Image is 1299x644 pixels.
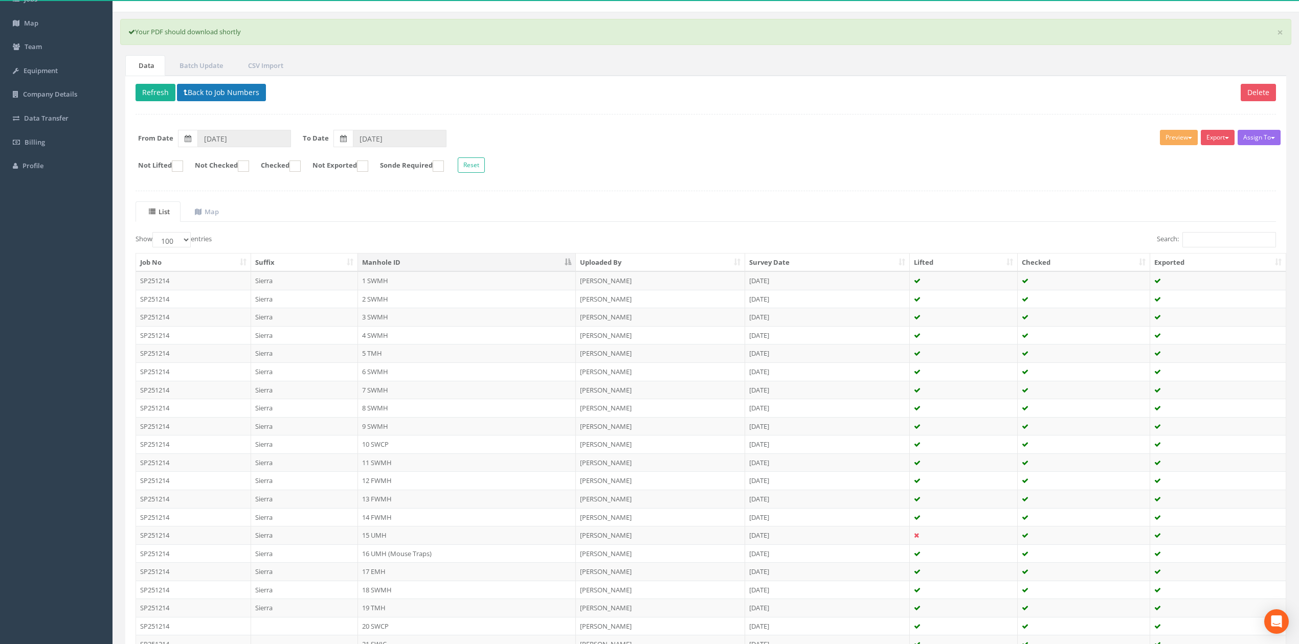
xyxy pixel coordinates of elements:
[235,55,294,76] a: CSV Import
[745,471,910,490] td: [DATE]
[745,344,910,362] td: [DATE]
[1201,130,1235,145] button: Export
[745,544,910,563] td: [DATE]
[576,508,745,526] td: [PERSON_NAME]
[1238,130,1281,145] button: Assign To
[745,599,910,617] td: [DATE]
[23,161,43,170] span: Profile
[745,581,910,599] td: [DATE]
[251,453,359,472] td: Sierra
[251,290,359,308] td: Sierra
[251,271,359,290] td: Sierra
[745,562,910,581] td: [DATE]
[136,526,251,544] td: SP251214
[1277,27,1283,38] a: ×
[251,399,359,417] td: Sierra
[197,130,291,147] input: From Date
[136,399,251,417] td: SP251214
[136,271,251,290] td: SP251214
[358,617,576,635] td: 20 SWCP
[251,526,359,544] td: Sierra
[1241,84,1276,101] button: Delete
[358,490,576,508] td: 13 FWMH
[358,344,576,362] td: 5 TMH
[745,417,910,435] td: [DATE]
[185,160,249,172] label: Not Checked
[251,381,359,399] td: Sierra
[358,471,576,490] td: 12 FWMH
[1160,130,1198,145] button: Preview
[358,417,576,435] td: 9 SWMH
[24,66,58,75] span: Equipment
[251,344,359,362] td: Sierra
[576,308,745,326] td: [PERSON_NAME]
[745,399,910,417] td: [DATE]
[745,362,910,381] td: [DATE]
[576,254,745,272] th: Uploaded By: activate to sort column ascending
[576,290,745,308] td: [PERSON_NAME]
[251,599,359,617] td: Sierra
[358,435,576,453] td: 10 SWCP
[251,417,359,435] td: Sierra
[136,581,251,599] td: SP251214
[358,526,576,544] td: 15 UMH
[745,271,910,290] td: [DATE]
[125,55,165,76] a: Data
[251,362,359,381] td: Sierra
[358,362,576,381] td: 6 SWMH
[303,133,329,143] label: To Date
[576,599,745,617] td: [PERSON_NAME]
[120,19,1291,45] div: Your PDF should download shortly
[745,453,910,472] td: [DATE]
[136,290,251,308] td: SP251214
[136,471,251,490] td: SP251214
[358,544,576,563] td: 16 UMH (Mouse Traps)
[576,362,745,381] td: [PERSON_NAME]
[745,254,910,272] th: Survey Date: activate to sort column ascending
[358,254,576,272] th: Manhole ID: activate to sort column descending
[358,308,576,326] td: 3 SWMH
[251,326,359,344] td: Sierra
[358,290,576,308] td: 2 SWMH
[136,617,251,635] td: SP251214
[1157,232,1276,247] label: Search:
[910,254,1018,272] th: Lifted: activate to sort column ascending
[177,84,266,101] button: Back to Job Numbers
[302,160,368,172] label: Not Exported
[136,508,251,526] td: SP251214
[251,471,359,490] td: Sierra
[149,207,170,216] uib-tab-heading: List
[576,326,745,344] td: [PERSON_NAME]
[358,399,576,417] td: 8 SWMH
[1264,609,1289,634] div: Open Intercom Messenger
[745,290,910,308] td: [DATE]
[576,453,745,472] td: [PERSON_NAME]
[745,326,910,344] td: [DATE]
[136,544,251,563] td: SP251214
[358,581,576,599] td: 18 SWMH
[24,113,69,123] span: Data Transfer
[152,232,191,247] select: Showentries
[136,562,251,581] td: SP251214
[576,581,745,599] td: [PERSON_NAME]
[576,417,745,435] td: [PERSON_NAME]
[251,581,359,599] td: Sierra
[251,490,359,508] td: Sierra
[576,490,745,508] td: [PERSON_NAME]
[251,544,359,563] td: Sierra
[353,130,446,147] input: To Date
[745,617,910,635] td: [DATE]
[358,453,576,472] td: 11 SWMH
[251,254,359,272] th: Suffix: activate to sort column ascending
[576,617,745,635] td: [PERSON_NAME]
[745,381,910,399] td: [DATE]
[136,417,251,435] td: SP251214
[195,207,219,216] uib-tab-heading: Map
[576,544,745,563] td: [PERSON_NAME]
[1150,254,1286,272] th: Exported: activate to sort column ascending
[576,399,745,417] td: [PERSON_NAME]
[136,84,175,101] button: Refresh
[128,160,183,172] label: Not Lifted
[138,133,173,143] label: From Date
[136,362,251,381] td: SP251214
